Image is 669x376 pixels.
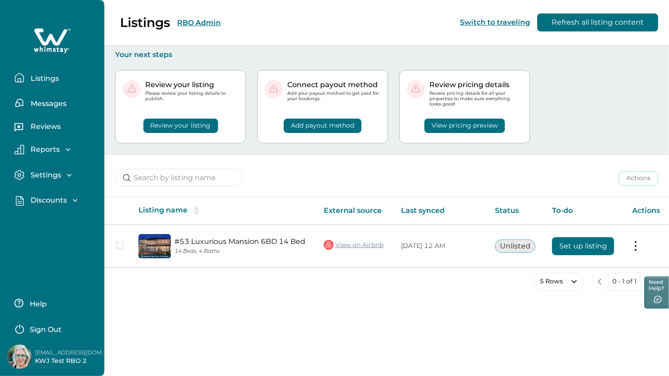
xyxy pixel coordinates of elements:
[552,237,614,255] button: Set up listing
[28,196,67,205] p: Discounts
[14,319,94,337] button: Sign Out
[28,145,60,154] p: Reports
[187,206,205,215] button: sorting
[429,80,522,89] p: Review pricing details
[35,357,107,366] p: KWJ Test RBO 2
[14,119,97,137] button: Reviews
[429,91,522,107] p: Review pricing details for all your properties to make sure everything looks good!
[7,345,31,369] img: Whimstay Host
[591,273,609,291] button: previous page
[401,242,481,251] p: [DATE] 12 AM
[545,197,624,225] th: To-do
[287,91,380,102] p: Add your payout method to get paid for your bookings.
[145,91,238,102] p: Please review your listing details to publish.
[35,348,107,357] p: [EMAIL_ADDRESS][DOMAIN_NAME]
[460,18,530,27] button: Switch to traveling
[14,145,97,155] button: Reports
[131,197,317,225] th: Listing name
[174,248,309,255] p: 14 Beds, 4 Baths
[14,294,94,312] button: Help
[143,119,218,133] button: Review your listing
[28,171,61,180] p: Settings
[625,197,669,225] th: Actions
[30,325,62,334] p: Sign Out
[14,195,97,206] button: Discounts
[27,300,47,309] p: Help
[640,273,658,291] button: next page
[177,18,221,27] button: RBO Admin
[317,197,394,225] th: External source
[619,171,658,186] button: Actions
[145,80,238,89] p: Review your listing
[284,119,361,133] button: Add payout method
[612,277,637,286] p: 0 - 1 of 1
[115,169,243,187] input: Search by listing name
[28,99,67,108] p: Messages
[14,69,97,87] button: Listings
[14,94,97,112] button: Messages
[534,273,584,291] button: 5 Rows
[424,119,505,133] button: View pricing preview
[394,197,488,225] th: Last synced
[537,13,658,31] button: Refresh all listing content
[608,273,641,291] button: 0 - 1 of 1
[324,239,384,251] a: View on Airbnb
[14,170,97,180] button: Settings
[115,50,658,59] p: Your next steps
[174,237,309,246] a: #53 Luxurious Mansion 6BD 14 Bed
[287,80,380,89] p: Connect payout method
[120,15,170,30] p: Listings
[138,234,171,258] img: propertyImage_#53 Luxurious Mansion 6BD 14 Bed
[28,74,59,83] p: Listings
[495,239,535,253] button: Unlisted
[488,197,545,225] th: Status
[28,122,61,131] p: Reviews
